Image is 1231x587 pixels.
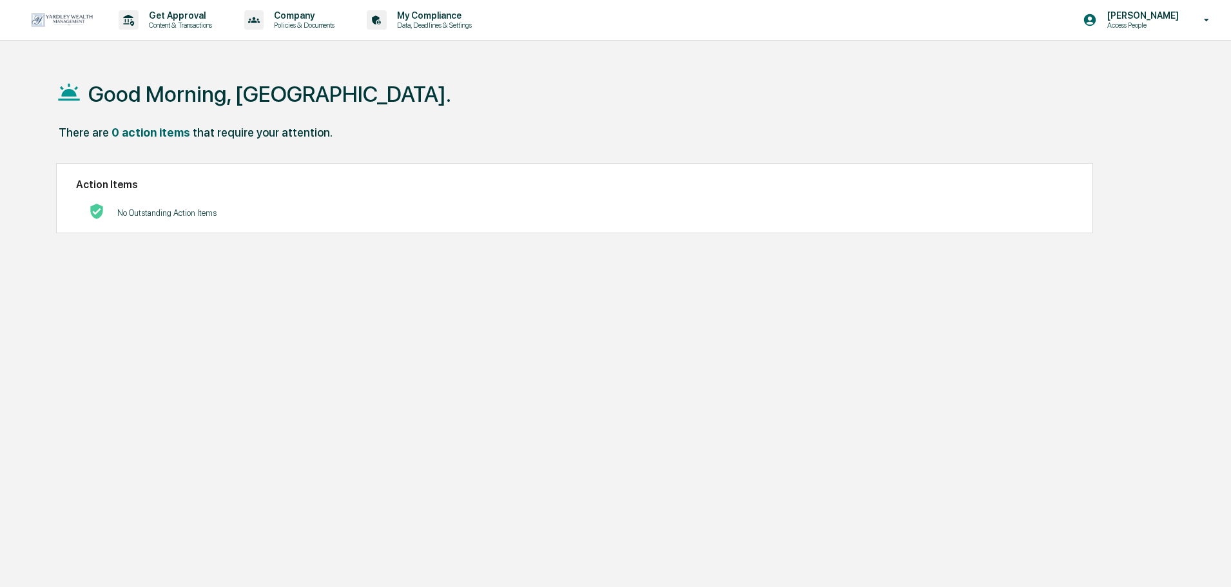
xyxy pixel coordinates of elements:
[117,208,217,218] p: No Outstanding Action Items
[387,10,478,21] p: My Compliance
[139,21,218,30] p: Content & Transactions
[1097,21,1185,30] p: Access People
[111,126,190,139] div: 0 action items
[1097,10,1185,21] p: [PERSON_NAME]
[139,10,218,21] p: Get Approval
[31,13,93,27] img: logo
[89,204,104,219] img: No Actions logo
[264,10,341,21] p: Company
[193,126,333,139] div: that require your attention.
[387,21,478,30] p: Data, Deadlines & Settings
[264,21,341,30] p: Policies & Documents
[88,81,451,107] h1: Good Morning, [GEOGRAPHIC_DATA].
[59,126,109,139] div: There are
[76,178,1073,191] h2: Action Items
